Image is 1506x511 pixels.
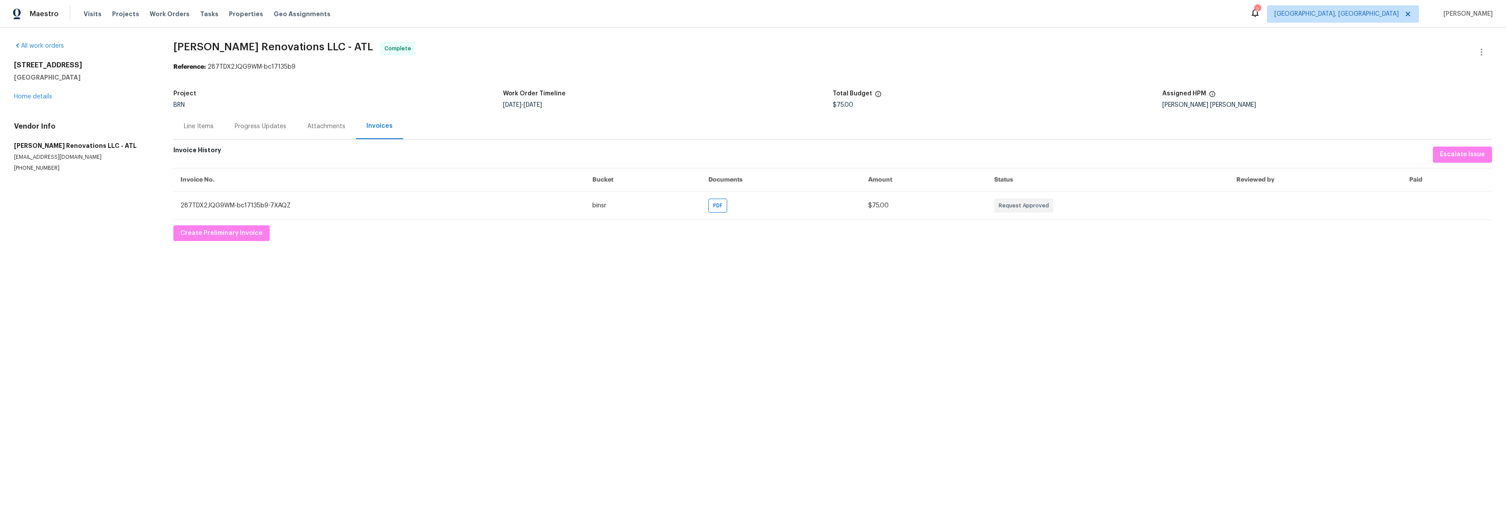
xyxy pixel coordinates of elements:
[366,122,393,130] div: Invoices
[1229,168,1402,191] th: Reviewed by
[713,201,726,210] span: PDF
[1402,168,1492,191] th: Paid
[1440,149,1485,160] span: Escalate Issue
[173,91,196,97] h5: Project
[708,199,727,213] div: PDF
[14,154,152,161] p: [EMAIL_ADDRESS][DOMAIN_NAME]
[30,10,59,18] span: Maestro
[999,201,1052,210] span: Request Approved
[14,164,152,172] p: [PHONE_NUMBER]
[875,91,882,102] span: The total cost of line items that have been proposed by Opendoor. This sum includes line items th...
[173,147,221,158] h6: Invoice History
[1209,91,1216,102] span: The hpm assigned to this work order.
[14,73,152,82] h5: [GEOGRAPHIC_DATA]
[184,122,214,131] div: Line Items
[1162,102,1492,108] div: [PERSON_NAME] [PERSON_NAME]
[384,44,415,53] span: Complete
[173,168,585,191] th: Invoice No.
[524,102,542,108] span: [DATE]
[14,43,64,49] a: All work orders
[235,122,286,131] div: Progress Updates
[173,64,206,70] b: Reference:
[861,168,987,191] th: Amount
[1274,10,1399,18] span: [GEOGRAPHIC_DATA], [GEOGRAPHIC_DATA]
[173,63,1492,71] div: 287TDX2JQG9WM-bc17135b9
[200,11,218,17] span: Tasks
[1440,10,1493,18] span: [PERSON_NAME]
[503,91,566,97] h5: Work Order Timeline
[1162,91,1206,97] h5: Assigned HPM
[14,61,152,70] h2: [STREET_ADDRESS]
[868,203,889,209] span: $75.00
[503,102,542,108] span: -
[150,10,190,18] span: Work Orders
[14,141,152,150] h5: [PERSON_NAME] Renovations LLC - ATL
[180,228,263,239] span: Create Preliminary Invoice
[503,102,521,108] span: [DATE]
[987,168,1229,191] th: Status
[307,122,345,131] div: Attachments
[833,91,872,97] h5: Total Budget
[1254,5,1260,14] div: 2
[833,102,853,108] span: $75.00
[173,191,585,220] td: 287TDX2JQG9WM-bc17135b9-7XAQZ
[112,10,139,18] span: Projects
[701,168,861,191] th: Documents
[229,10,263,18] span: Properties
[1433,147,1492,163] button: Escalate Issue
[14,94,52,100] a: Home details
[585,191,701,220] td: binsr
[173,225,270,241] button: Create Preliminary Invoice
[173,102,185,108] span: BRN
[84,10,102,18] span: Visits
[173,42,373,52] span: [PERSON_NAME] Renovations LLC - ATL
[274,10,331,18] span: Geo Assignments
[14,122,152,131] h4: Vendor Info
[585,168,701,191] th: Bucket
